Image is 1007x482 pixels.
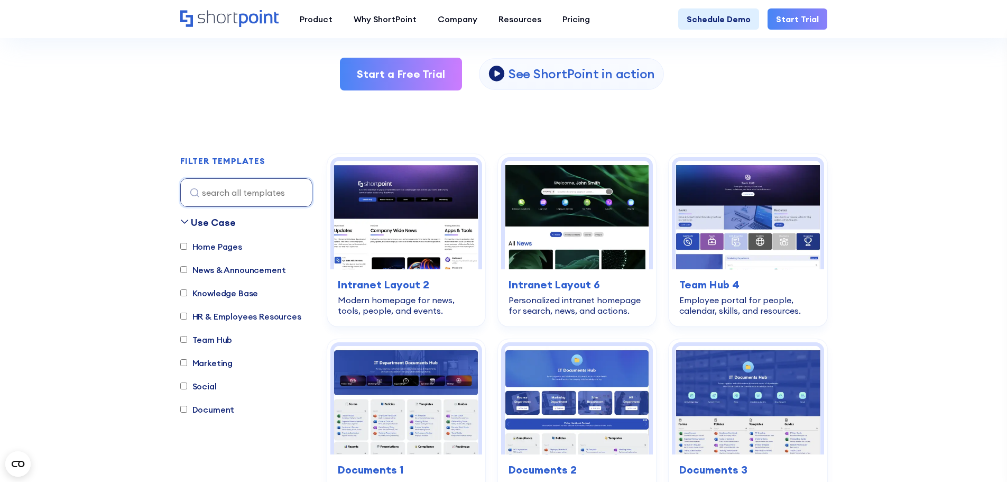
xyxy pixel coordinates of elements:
input: Document [180,406,187,413]
a: Why ShortPoint [343,8,427,30]
div: Employee portal for people, calendar, skills, and resources. [679,295,816,316]
iframe: Chat Widget [817,359,1007,482]
div: Personalized intranet homepage for search, news, and actions. [509,295,645,316]
div: Modern homepage for news, tools, people, and events. [338,295,475,316]
input: Team Hub [180,336,187,343]
h3: Intranet Layout 6 [509,277,645,293]
a: Start a Free Trial [340,58,462,90]
a: open lightbox [479,58,664,90]
input: HR & Employees Resources [180,313,187,320]
label: News & Announcement [180,263,286,276]
label: Marketing [180,357,233,369]
h3: Documents 3 [679,462,816,478]
a: Home [180,10,279,28]
h3: Intranet Layout 2 [338,277,475,293]
a: Company [427,8,488,30]
input: search all templates [180,178,312,207]
img: Intranet Layout 6 – SharePoint Homepage Design: Personalized intranet homepage for search, news, ... [505,161,649,269]
label: Document [180,403,235,416]
a: Product [289,8,343,30]
input: Home Pages [180,243,187,250]
h2: Site, intranet, and page templates built for modern SharePoint Intranet. [180,29,827,39]
p: See ShortPoint in action [509,66,655,82]
button: Open CMP widget [5,451,31,477]
input: News & Announcement [180,266,187,273]
div: Pricing [562,13,590,25]
img: Team Hub 4 – SharePoint Employee Portal Template: Employee portal for people, calendar, skills, a... [676,161,820,269]
img: Documents 3 – Document Management System Template: All-in-one system for documents, updates, and ... [676,346,820,454]
a: Intranet Layout 6 – SharePoint Homepage Design: Personalized intranet homepage for search, news, ... [498,154,656,326]
a: Team Hub 4 – SharePoint Employee Portal Template: Employee portal for people, calendar, skills, a... [669,154,827,326]
input: Marketing [180,359,187,366]
div: Company [438,13,477,25]
div: Why ShortPoint [354,13,417,25]
div: FILTER TEMPLATES [180,157,265,165]
div: Use Case [191,215,236,230]
label: Home Pages [180,240,242,253]
a: Pricing [552,8,600,30]
a: Schedule Demo [678,8,759,30]
h3: Documents 2 [509,462,645,478]
div: Resources [498,13,541,25]
h3: Team Hub 4 [679,277,816,293]
label: Social [180,380,217,393]
img: Documents 2 – Document Management Template: Central document hub with alerts, search, and actions. [505,346,649,454]
a: Start Trial [768,8,827,30]
h3: Documents 1 [338,462,475,478]
input: Social [180,383,187,389]
a: Intranet Layout 2 – SharePoint Homepage Design: Modern homepage for news, tools, people, and even... [327,154,485,326]
img: Documents 1 – SharePoint Document Library Template: Faster document findability with search, filt... [334,346,478,454]
a: Resources [488,8,552,30]
div: Product [300,13,332,25]
label: Team Hub [180,333,233,346]
label: HR & Employees Resources [180,310,301,323]
img: Intranet Layout 2 – SharePoint Homepage Design: Modern homepage for news, tools, people, and events. [334,161,478,269]
input: Knowledge Base [180,289,187,296]
label: Knowledge Base [180,287,258,299]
